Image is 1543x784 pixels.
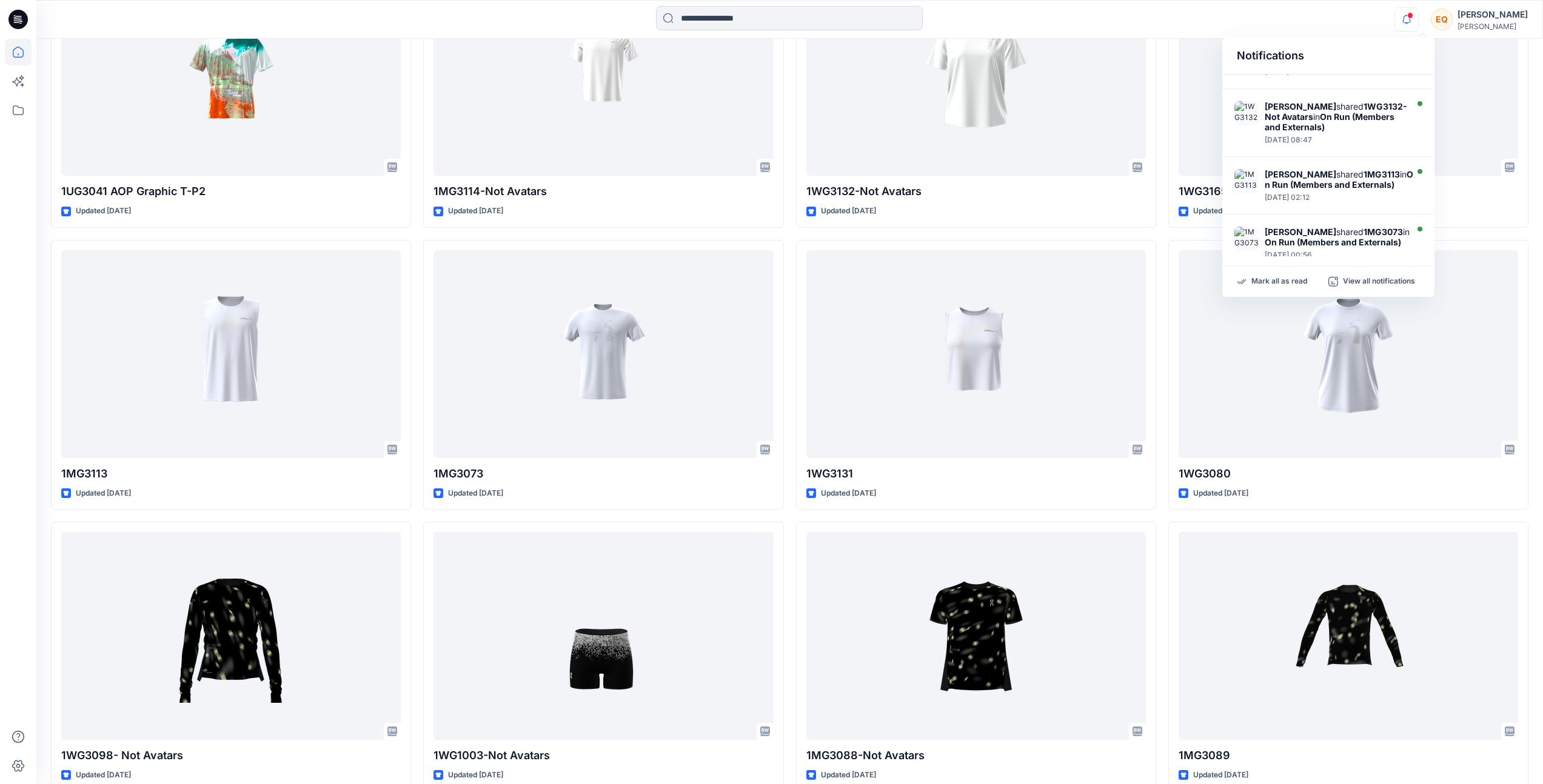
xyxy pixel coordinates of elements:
[1193,769,1248,782] p: Updated [DATE]
[1265,251,1415,259] div: Tuesday, August 05, 2025 00:56
[1234,169,1259,193] img: 1MG3113
[61,532,401,740] a: 1WG3098- Not Avatars
[806,250,1146,458] a: 1WG3131
[433,465,773,482] p: 1MG3073
[1193,487,1248,500] p: Updated [DATE]
[1364,227,1403,237] strong: 1MG3073
[1265,136,1407,144] div: Tuesday, August 05, 2025 08:47
[806,747,1146,764] p: 1MG3088-Not Avatars
[433,532,773,740] a: 1WG1003-Not Avatars
[1343,276,1415,287] p: View all notifications
[61,747,401,764] p: 1WG3098- Not Avatars
[448,205,503,218] p: Updated [DATE]
[1265,227,1415,247] div: shared in
[806,532,1146,740] a: 1MG3088-Not Avatars
[1458,7,1528,22] div: [PERSON_NAME]
[76,205,131,218] p: Updated [DATE]
[76,769,131,782] p: Updated [DATE]
[1179,250,1518,458] a: 1WG3080
[433,183,773,200] p: 1MG3114-Not Avatars
[1179,465,1518,482] p: 1WG3080
[61,250,401,458] a: 1MG3113
[1265,111,1394,132] strong: On Run (Members and Externals)
[1265,169,1415,190] div: shared in
[448,487,503,500] p: Updated [DATE]
[821,769,876,782] p: Updated [DATE]
[1179,532,1518,740] a: 1MG3089
[1458,22,1528,31] div: [PERSON_NAME]
[1431,8,1453,30] div: EQ
[1222,38,1434,75] div: Notifications
[76,487,131,500] p: Updated [DATE]
[433,250,773,458] a: 1MG3073
[821,487,876,500] p: Updated [DATE]
[61,465,401,482] p: 1MG3113
[1265,169,1336,179] strong: [PERSON_NAME]
[1234,227,1259,251] img: 1MG3073
[1265,101,1407,122] strong: 1WG3132-Not Avatars
[1234,101,1259,125] img: 1WG3132-Not Avatars
[1265,169,1413,190] strong: On Run (Members and Externals)
[1179,183,1518,200] p: 1WG3165
[61,183,401,200] p: 1UG3041 AOP Graphic T-P2
[1179,747,1518,764] p: 1MG3089
[806,465,1146,482] p: 1WG3131
[1251,276,1307,287] p: Mark all as read
[821,205,876,218] p: Updated [DATE]
[806,183,1146,200] p: 1WG3132-Not Avatars
[1265,193,1415,202] div: Tuesday, August 05, 2025 02:12
[1265,101,1336,111] strong: [PERSON_NAME]
[1265,101,1407,132] div: shared in
[1265,227,1336,237] strong: [PERSON_NAME]
[1364,169,1400,179] strong: 1MG3113
[448,769,503,782] p: Updated [DATE]
[1265,237,1401,247] strong: On Run (Members and Externals)
[1193,205,1248,218] p: Updated [DATE]
[433,747,773,764] p: 1WG1003-Not Avatars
